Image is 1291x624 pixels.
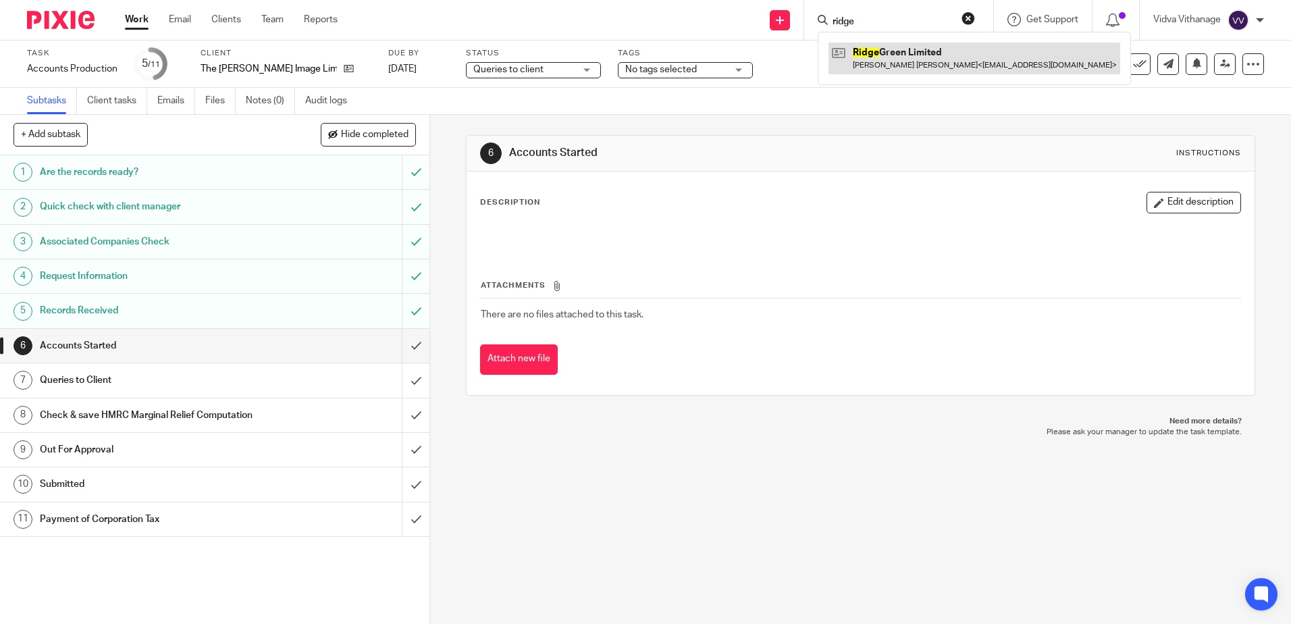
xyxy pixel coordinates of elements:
[1228,9,1249,31] img: svg%3E
[479,416,1241,427] p: Need more details?
[14,440,32,459] div: 9
[27,48,117,59] label: Task
[40,370,272,390] h1: Queries to Client
[961,11,975,25] button: Clear
[480,197,540,208] p: Description
[480,344,558,375] button: Attach new file
[831,16,953,28] input: Search
[201,62,337,76] p: The [PERSON_NAME] Image Limited
[157,88,195,114] a: Emails
[481,310,643,319] span: There are no files attached to this task.
[341,130,409,140] span: Hide completed
[27,62,117,76] div: Accounts Production
[125,13,149,26] a: Work
[40,336,272,356] h1: Accounts Started
[14,198,32,217] div: 2
[40,232,272,252] h1: Associated Companies Check
[14,302,32,321] div: 5
[388,64,417,74] span: [DATE]
[40,405,272,425] h1: Check & save HMRC Marginal Relief Computation
[40,440,272,460] h1: Out For Approval
[148,61,160,68] small: /11
[14,232,32,251] div: 3
[1147,192,1241,213] button: Edit description
[625,65,697,74] span: No tags selected
[388,48,449,59] label: Due by
[87,88,147,114] a: Client tasks
[481,282,546,289] span: Attachments
[304,13,338,26] a: Reports
[211,13,241,26] a: Clients
[40,162,272,182] h1: Are the records ready?
[321,123,416,146] button: Hide completed
[246,88,295,114] a: Notes (0)
[40,197,272,217] h1: Quick check with client manager
[14,123,88,146] button: + Add subtask
[261,13,284,26] a: Team
[142,56,160,72] div: 5
[14,475,32,494] div: 10
[479,427,1241,438] p: Please ask your manager to update the task template.
[169,13,191,26] a: Email
[27,88,77,114] a: Subtasks
[14,267,32,286] div: 4
[14,336,32,355] div: 6
[27,11,95,29] img: Pixie
[509,146,889,160] h1: Accounts Started
[40,266,272,286] h1: Request Information
[14,163,32,182] div: 1
[1026,15,1078,24] span: Get Support
[618,48,753,59] label: Tags
[473,65,544,74] span: Queries to client
[205,88,236,114] a: Files
[40,474,272,494] h1: Submitted
[14,510,32,529] div: 11
[201,48,371,59] label: Client
[1176,148,1241,159] div: Instructions
[1153,13,1221,26] p: Vidva Vithanage
[305,88,357,114] a: Audit logs
[466,48,601,59] label: Status
[480,142,502,164] div: 6
[14,371,32,390] div: 7
[40,509,272,529] h1: Payment of Corporation Tax
[40,301,272,321] h1: Records Received
[14,406,32,425] div: 8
